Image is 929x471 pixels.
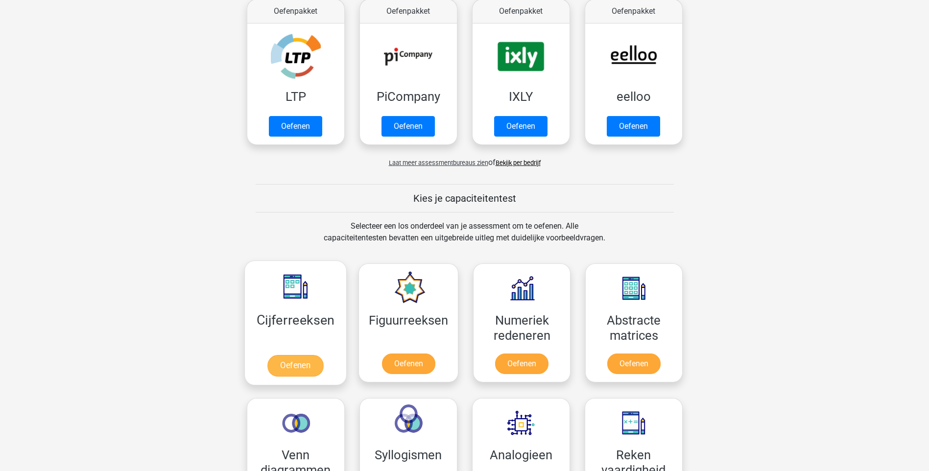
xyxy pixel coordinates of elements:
a: Oefenen [267,355,323,377]
a: Oefenen [495,353,548,374]
a: Oefenen [494,116,548,137]
div: Selecteer een los onderdeel van je assessment om te oefenen. Alle capaciteitentesten bevatten een... [314,220,615,256]
a: Bekijk per bedrijf [496,159,541,166]
a: Oefenen [607,116,660,137]
div: of [239,149,690,168]
span: Laat meer assessmentbureaus zien [389,159,488,166]
h5: Kies je capaciteitentest [256,192,674,204]
a: Oefenen [607,353,661,374]
a: Oefenen [269,116,322,137]
a: Oefenen [381,116,435,137]
a: Oefenen [382,353,435,374]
